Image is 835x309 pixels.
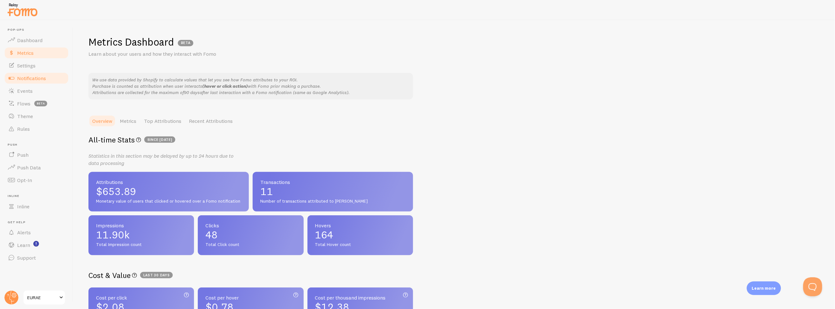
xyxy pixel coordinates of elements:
[96,180,241,185] span: Attributions
[8,220,69,224] span: Get Help
[96,186,241,197] span: $653.89
[17,75,46,81] span: Notifications
[96,223,186,228] span: Impressions
[96,199,241,204] span: Monetary value of users that clicked or hovered over a Fomo notification
[315,242,405,248] span: Total Hover count
[205,223,296,228] span: Clicks
[8,143,69,147] span: Push
[17,255,36,261] span: Support
[88,135,413,145] h2: All-time Stats
[8,194,69,198] span: Inline
[17,62,36,69] span: Settings
[17,113,33,119] span: Theme
[4,85,69,97] a: Events
[17,152,29,158] span: Push
[4,174,69,186] a: Opt-In
[260,180,405,185] span: Transactions
[96,295,186,300] span: Cost per click
[17,229,31,236] span: Alerts
[17,164,41,171] span: Push Data
[185,115,236,127] a: Recent Attributions
[7,2,38,18] img: fomo-relay-logo-orange.svg
[17,242,30,248] span: Learn
[260,186,405,197] span: 11
[4,148,69,161] a: Push
[260,199,405,204] span: Number of transactions attributed to [PERSON_NAME]
[88,153,234,166] i: Statistics in this section may be delayed by up to 24 hours due to data processing
[140,272,173,278] span: Last 30 days
[33,241,39,247] svg: <p>Watch New Feature Tutorials!</p>
[17,88,33,94] span: Events
[17,37,42,43] span: Dashboard
[205,230,296,240] span: 48
[205,242,296,248] span: Total Click count
[4,47,69,59] a: Metrics
[315,295,405,300] span: Cost per thousand impressions
[315,230,405,240] span: 164
[88,115,116,127] a: Overview
[4,110,69,123] a: Theme
[4,59,69,72] a: Settings
[17,100,30,107] span: Flows
[92,77,409,96] p: We use data provided by Shopify to calculate values that let you see how Fomo attributes to your ...
[747,281,781,295] div: Learn more
[4,123,69,135] a: Rules
[88,270,413,280] h2: Cost & Value
[96,242,186,248] span: Total Impression count
[8,28,69,32] span: Pop-ups
[4,72,69,85] a: Notifications
[184,90,200,95] em: 90 days
[205,295,296,300] span: Cost per hover
[23,290,66,305] a: EURAE
[4,251,69,264] a: Support
[803,277,822,296] iframe: Help Scout Beacon - Open
[4,226,69,239] a: Alerts
[178,40,193,46] span: BETA
[34,101,47,106] span: beta
[4,239,69,251] a: Learn
[96,230,186,240] span: 11.90k
[202,83,248,89] b: (hover or click action)
[116,115,140,127] a: Metrics
[17,177,32,183] span: Opt-In
[88,35,174,48] h1: Metrics Dashboard
[140,115,185,127] a: Top Attributions
[4,34,69,47] a: Dashboard
[144,136,175,143] span: since [DATE]
[88,50,241,58] p: Learn about your users and how they interact with Fomo
[4,97,69,110] a: Flows beta
[4,161,69,174] a: Push Data
[17,126,30,132] span: Rules
[17,203,29,210] span: Inline
[17,50,34,56] span: Metrics
[315,223,405,228] span: Hovers
[752,285,776,291] p: Learn more
[4,200,69,213] a: Inline
[27,294,57,301] span: EURAE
